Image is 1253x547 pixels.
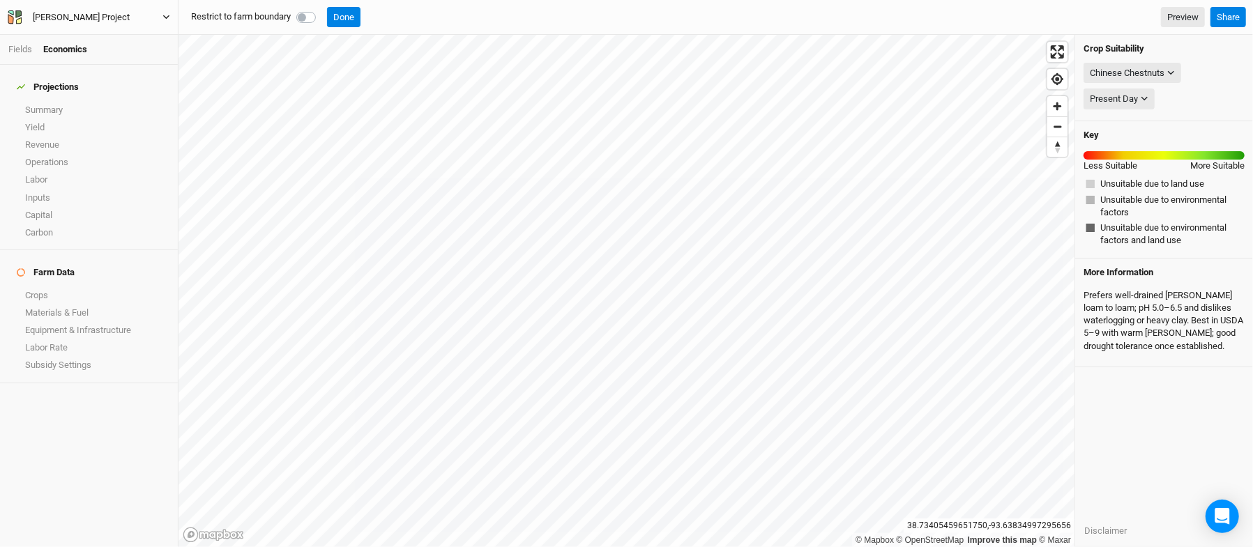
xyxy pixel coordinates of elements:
span: Unsuitable due to environmental factors and land use [1100,222,1242,247]
a: OpenStreetMap [897,535,964,545]
div: [PERSON_NAME] Project [33,10,130,24]
div: Projections [17,82,79,93]
button: Done [327,7,360,28]
button: Present Day [1084,88,1155,109]
div: Prefers well‑drained [PERSON_NAME] loam to loam; pH 5.0–6.5 and dislikes waterlogging or heavy cl... [1084,284,1245,358]
a: Fields [8,44,32,54]
button: [PERSON_NAME] Project [7,10,171,25]
span: Unsuitable due to environmental factors [1100,194,1242,219]
button: Enter fullscreen [1047,42,1068,62]
span: Zoom out [1047,117,1068,137]
div: Chinese Chestnuts [1090,66,1164,80]
span: Unsuitable due to land use [1100,178,1204,190]
button: Reset bearing to north [1047,137,1068,157]
h4: Crop Suitability [1084,43,1245,54]
div: Open Intercom Messenger [1206,500,1239,533]
button: Share [1210,7,1246,28]
button: Disclaimer [1084,523,1127,539]
button: Zoom in [1047,96,1068,116]
div: Present Day [1090,92,1138,106]
a: Mapbox logo [183,527,244,543]
button: Find my location [1047,69,1068,89]
a: Mapbox [856,535,894,545]
h4: More Information [1084,267,1245,278]
div: Brad Project [33,10,130,24]
a: Improve this map [968,535,1037,545]
button: Zoom out [1047,116,1068,137]
canvas: Map [179,35,1074,547]
label: Restrict to farm boundary [191,10,291,23]
a: Maxar [1039,535,1071,545]
div: 38.73405459651750 , -93.63834997295656 [904,518,1074,533]
a: Preview [1161,7,1205,28]
h4: Key [1084,130,1099,141]
button: Chinese Chestnuts [1084,63,1181,84]
div: More Suitable [1190,160,1245,172]
div: Less Suitable [1084,160,1137,172]
div: Economics [43,43,87,56]
div: Farm Data [17,267,75,278]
